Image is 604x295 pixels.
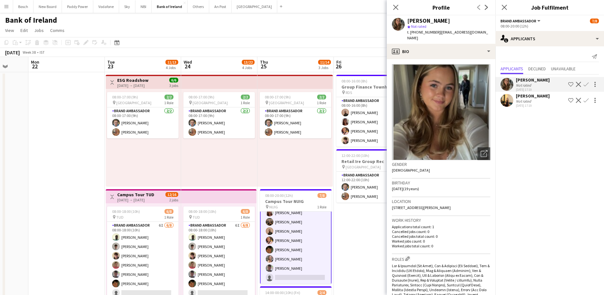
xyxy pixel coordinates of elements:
[341,153,369,158] span: 12:00-22:00 (10h)
[317,205,326,209] span: 1 Role
[260,189,332,284] app-job-card: 08:00-20:00 (12h)7/8Campus Tour NUIG NUIG1 RoleBrand Ambassador4I2A7/808:00-20:00 (12h)[PERSON_NA...
[193,215,200,220] span: TUD
[392,161,490,167] h3: Gender
[5,27,14,33] span: View
[30,63,39,70] span: 22
[318,60,331,65] span: 11/14
[392,239,490,244] p: Worked jobs count: 0
[107,59,115,65] span: Tue
[116,100,151,105] span: [GEOGRAPHIC_DATA]
[387,3,495,12] h3: Profile
[13,0,34,13] button: Bosch
[34,27,44,33] span: Jobs
[346,165,381,169] span: [GEOGRAPHIC_DATA]
[407,18,450,24] div: [PERSON_NAME]
[269,205,278,209] span: NUIG
[165,60,178,65] span: 11/13
[242,60,255,65] span: 13/22
[62,0,93,13] button: Paddy Power
[341,79,367,83] span: 08:00-16:00 (8h)
[260,59,268,65] span: Thu
[590,19,599,23] span: 7/8
[116,215,124,220] span: TUD
[516,99,532,104] div: Not rated
[119,0,135,13] button: Sky
[18,26,30,35] a: Edit
[117,198,154,202] div: [DATE] → [DATE]
[392,205,451,210] span: [STREET_ADDRESS][PERSON_NAME]
[336,75,408,147] app-job-card: 08:00-16:00 (8h)4/4Group Finance Townhall RDS1 RoleBrand Ambassador4/408:00-16:00 (8h)[PERSON_NAM...
[241,100,250,105] span: 1 Role
[407,30,440,35] span: t. [PHONE_NUMBER]
[259,63,268,70] span: 25
[516,88,550,92] div: [DATE] 17:19
[336,84,408,90] h3: Group Finance Townhall
[317,193,326,198] span: 7/8
[187,0,209,13] button: Others
[392,186,419,191] span: [DATE] (19 years)
[193,100,228,105] span: [GEOGRAPHIC_DATA]
[387,44,495,59] div: Bio
[169,78,178,82] span: 6/6
[392,180,490,186] h3: Birthday
[501,19,536,23] span: Brand Ambassador
[516,104,550,108] div: [DATE] 17:19
[184,59,192,65] span: Wed
[346,90,352,95] span: RDS
[317,100,326,105] span: 1 Role
[265,95,291,99] span: 08:00-17:00 (9h)
[260,92,331,138] app-job-card: 08:00-17:00 (9h)2/2 [GEOGRAPHIC_DATA]1 RoleBrand Ambassador2/208:00-17:00 (9h)[PERSON_NAME][PERSO...
[112,95,138,99] span: 08:00-17:00 (9h)
[107,92,179,138] app-job-card: 08:00-17:00 (9h)2/2 [GEOGRAPHIC_DATA]1 RoleBrand Ambassador2/208:00-17:00 (9h)[PERSON_NAME][PERSO...
[392,64,490,160] img: Crew avatar or photo
[48,26,67,35] a: Comms
[135,0,152,13] button: NBI
[528,66,546,71] span: Declined
[232,0,277,13] button: [GEOGRAPHIC_DATA]
[392,229,490,234] p: Cancelled jobs count: 0
[20,27,28,33] span: Edit
[495,31,604,46] div: Applicants
[260,107,331,138] app-card-role: Brand Ambassador2/208:00-17:00 (9h)[PERSON_NAME][PERSON_NAME]
[183,63,192,70] span: 24
[50,27,65,33] span: Comms
[336,149,408,203] app-job-card: 12:00-22:00 (10h)2/2Retail Ire Group Rec [GEOGRAPHIC_DATA]1 RoleBrand Ambassador2/212:00-22:00 (1...
[40,50,45,55] div: IST
[169,82,178,88] div: 3 jobs
[169,197,178,202] div: 2 jobs
[392,255,490,262] h3: Roles
[183,92,255,138] app-job-card: 08:00-17:00 (9h)2/2 [GEOGRAPHIC_DATA]1 RoleBrand Ambassador2/208:00-17:00 (9h)[PERSON_NAME][PERSO...
[241,209,250,214] span: 6/8
[183,107,255,138] app-card-role: Brand Ambassador2/208:00-17:00 (9h)[PERSON_NAME][PERSON_NAME]
[318,65,331,70] div: 3 Jobs
[5,49,20,56] div: [DATE]
[31,59,39,65] span: Mon
[392,217,490,223] h3: Work history
[392,244,490,248] p: Worked jobs total count: 0
[269,100,304,105] span: [GEOGRAPHIC_DATA]
[117,192,154,198] h3: Campus Tour TUD
[241,95,250,99] span: 2/2
[117,83,149,88] div: [DATE] → [DATE]
[112,209,140,214] span: 08:00-18:00 (10h)
[411,24,426,29] span: Not rated
[317,95,326,99] span: 2/2
[265,193,293,198] span: 08:00-20:00 (12h)
[551,66,576,71] span: Unavailable
[107,107,179,138] app-card-role: Brand Ambassador2/208:00-17:00 (9h)[PERSON_NAME][PERSON_NAME]
[501,19,541,23] button: Brand Ambassador
[317,290,326,295] span: 2/4
[21,50,37,55] span: Week 38
[516,77,550,83] div: [PERSON_NAME]
[265,290,300,295] span: 14:00-00:00 (10h) (Fri)
[260,198,332,204] h3: Campus Tour NUIG
[34,0,62,13] button: New Board
[117,77,149,83] h3: ESG Roadshow
[260,197,332,284] app-card-role: Brand Ambassador4I2A7/808:00-20:00 (12h)[PERSON_NAME][PERSON_NAME][PERSON_NAME][PERSON_NAME][PERS...
[93,0,119,13] button: Vodafone
[336,97,408,147] app-card-role: Brand Ambassador4/408:00-16:00 (8h)[PERSON_NAME][PERSON_NAME][PERSON_NAME][PERSON_NAME]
